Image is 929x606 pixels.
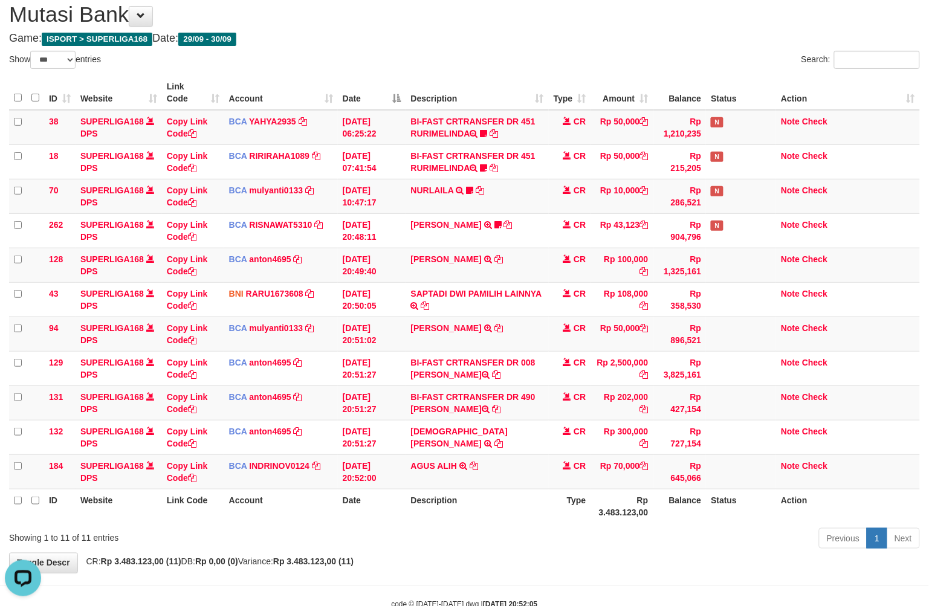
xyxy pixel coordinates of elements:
[781,358,800,367] a: Note
[338,489,406,523] th: Date
[406,76,549,110] th: Description: activate to sort column ascending
[250,151,310,161] a: RIRIRAHA1089
[406,351,549,385] td: BI-FAST CRTRANSFER DR 008 [PERSON_NAME]
[591,454,653,489] td: Rp 70,000
[9,553,78,573] a: Toggle Descr
[167,323,208,345] a: Copy Link Code
[781,427,800,436] a: Note
[781,117,800,126] a: Note
[162,489,224,523] th: Link Code
[273,557,354,567] strong: Rp 3.483.123,00 (11)
[653,213,707,248] td: Rp 904,796
[653,385,707,420] td: Rp 427,154
[494,254,503,264] a: Copy ARDHI SOFIAN to clipboard
[49,220,63,230] span: 262
[312,461,320,471] a: Copy INDRINOV0124 to clipboard
[312,151,320,161] a: Copy RIRIRAHA1089 to clipboard
[406,110,549,145] td: BI-FAST CRTRANSFER DR 451 RURIMELINDA
[167,151,208,173] a: Copy Link Code
[640,220,649,230] a: Copy Rp 43,123 to clipboard
[80,185,144,195] a: SUPERLIGA168
[9,2,920,27] h1: Mutasi Bank
[80,220,144,230] a: SUPERLIGA168
[574,220,586,230] span: CR
[640,439,649,448] a: Copy Rp 300,000 to clipboard
[338,144,406,179] td: [DATE] 07:41:54
[294,358,302,367] a: Copy anton4695 to clipboard
[76,76,162,110] th: Website: activate to sort column ascending
[781,461,800,471] a: Note
[640,151,649,161] a: Copy Rp 50,000 to clipboard
[653,282,707,317] td: Rp 358,530
[490,129,498,138] a: Copy BI-FAST CRTRANSFER DR 451 RURIMELINDA to clipboard
[411,289,542,298] a: SAPTADI DWI PAMILIH LAINNYA
[9,33,920,45] h4: Game: Date:
[42,33,152,46] span: ISPORT > SUPERLIGA168
[640,266,649,276] a: Copy Rp 100,000 to clipboard
[250,461,310,471] a: INDRINOV0124
[411,220,482,230] a: [PERSON_NAME]
[9,51,101,69] label: Show entries
[305,323,314,333] a: Copy mulyanti0133 to clipboard
[44,489,76,523] th: ID
[49,185,59,195] span: 70
[574,289,586,298] span: CR
[653,76,707,110] th: Balance
[640,117,649,126] a: Copy Rp 50,000 to clipboard
[802,289,827,298] a: Check
[49,392,63,402] span: 131
[229,151,247,161] span: BCA
[76,385,162,420] td: DPS
[167,289,208,311] a: Copy Link Code
[819,528,867,549] a: Previous
[781,323,800,333] a: Note
[802,323,827,333] a: Check
[338,248,406,282] td: [DATE] 20:49:40
[591,144,653,179] td: Rp 50,000
[49,117,59,126] span: 38
[30,51,76,69] select: Showentries
[49,427,63,436] span: 132
[49,289,59,298] span: 43
[653,179,707,213] td: Rp 286,521
[640,301,649,311] a: Copy Rp 108,000 to clipboard
[167,185,208,207] a: Copy Link Code
[591,110,653,145] td: Rp 50,000
[653,144,707,179] td: Rp 215,205
[338,213,406,248] td: [DATE] 20:48:11
[162,76,224,110] th: Link Code: activate to sort column ascending
[640,461,649,471] a: Copy Rp 70,000 to clipboard
[591,420,653,454] td: Rp 300,000
[224,76,338,110] th: Account: activate to sort column ascending
[250,254,291,264] a: anton4695
[338,454,406,489] td: [DATE] 20:52:00
[574,254,586,264] span: CR
[802,185,827,195] a: Check
[338,420,406,454] td: [DATE] 20:51:27
[306,289,314,298] a: Copy RARU1673608 to clipboard
[314,220,323,230] a: Copy RISNAWAT5310 to clipboard
[9,527,378,544] div: Showing 1 to 11 of 11 entries
[591,351,653,385] td: Rp 2,500,000
[504,220,513,230] a: Copy YOSI EFENDI to clipboard
[653,454,707,489] td: Rp 645,066
[591,213,653,248] td: Rp 43,123
[76,144,162,179] td: DPS
[776,489,920,523] th: Action
[246,289,303,298] a: RARU1673608
[802,220,827,230] a: Check
[494,323,503,333] a: Copy NANA SUKATMA to clipboard
[224,489,338,523] th: Account
[80,427,144,436] a: SUPERLIGA168
[229,392,247,402] span: BCA
[229,358,247,367] span: BCA
[76,110,162,145] td: DPS
[706,489,776,523] th: Status
[195,557,238,567] strong: Rp 0,00 (0)
[167,427,208,448] a: Copy Link Code
[591,179,653,213] td: Rp 10,000
[411,461,457,471] a: AGUS ALIH
[653,317,707,351] td: Rp 896,521
[653,248,707,282] td: Rp 1,325,161
[305,185,314,195] a: Copy mulyanti0133 to clipboard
